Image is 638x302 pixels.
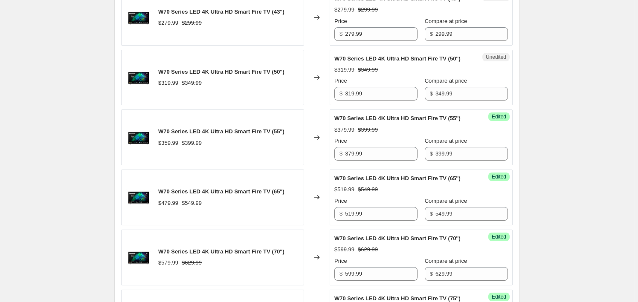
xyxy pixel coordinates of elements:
[486,54,506,60] span: Unedited
[334,185,354,194] div: $519.99
[158,188,284,195] span: W70 Series LED 4K Ultra HD Smart Fire TV (65")
[334,235,461,242] span: W70 Series LED 4K Ultra HD Smart Fire TV (70")
[158,79,178,87] div: $319.99
[430,270,433,277] span: $
[358,245,378,254] strike: $629.99
[334,18,347,24] span: Price
[158,19,178,27] div: $279.99
[126,65,151,90] img: w65b_80x.jpg
[334,126,354,134] div: $379.99
[158,199,178,207] div: $479.99
[430,90,433,97] span: $
[126,125,151,150] img: w65b_80x.jpg
[339,210,342,217] span: $
[182,139,202,147] strike: $399.99
[358,6,378,14] strike: $299.99
[430,31,433,37] span: $
[425,198,467,204] span: Compare at price
[334,115,461,121] span: W70 Series LED 4K Ultra HD Smart Fire TV (55")
[339,90,342,97] span: $
[339,31,342,37] span: $
[425,78,467,84] span: Compare at price
[425,138,467,144] span: Compare at price
[492,293,506,300] span: Edited
[182,19,202,27] strike: $299.99
[182,79,202,87] strike: $349.99
[492,173,506,180] span: Edited
[430,210,433,217] span: $
[334,6,354,14] div: $279.99
[334,66,354,74] div: $319.99
[158,259,178,267] div: $579.99
[430,150,433,157] span: $
[358,185,378,194] strike: $549.99
[334,295,461,302] span: W70 Series LED 4K Ultra HD Smart Fire TV (75")
[158,9,284,15] span: W70 Series LED 4K Ultra HD Smart Fire TV (43")
[182,199,202,207] strike: $549.99
[358,126,378,134] strike: $399.99
[339,270,342,277] span: $
[492,233,506,240] span: Edited
[334,138,347,144] span: Price
[334,258,347,264] span: Price
[358,66,378,74] strike: $349.99
[182,259,202,267] strike: $629.99
[334,198,347,204] span: Price
[334,175,461,181] span: W70 Series LED 4K Ultra HD Smart Fire TV (65")
[492,113,506,120] span: Edited
[158,128,284,135] span: W70 Series LED 4K Ultra HD Smart Fire TV (55")
[158,248,284,255] span: W70 Series LED 4K Ultra HD Smart Fire TV (70")
[425,258,467,264] span: Compare at price
[425,18,467,24] span: Compare at price
[158,69,284,75] span: W70 Series LED 4K Ultra HD Smart Fire TV (50")
[158,139,178,147] div: $359.99
[334,245,354,254] div: $599.99
[126,184,151,210] img: w65b_80x.jpg
[126,244,151,270] img: w65b_80x.jpg
[339,150,342,157] span: $
[126,5,151,30] img: w65b_80x.jpg
[334,55,461,62] span: W70 Series LED 4K Ultra HD Smart Fire TV (50")
[334,78,347,84] span: Price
